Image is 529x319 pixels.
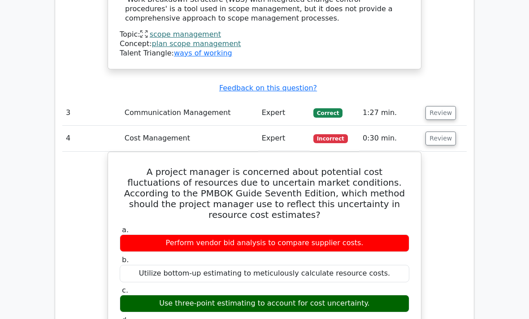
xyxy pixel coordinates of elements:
[174,49,232,58] a: ways of working
[313,109,343,118] span: Correct
[122,226,129,234] span: a.
[425,106,456,120] button: Review
[62,126,121,152] td: 4
[425,132,456,146] button: Review
[258,101,310,126] td: Expert
[122,256,129,264] span: b.
[150,30,221,39] a: scope management
[121,126,258,152] td: Cost Management
[120,30,409,58] div: Talent Triangle:
[121,101,258,126] td: Communication Management
[120,295,409,313] div: Use three-point estimating to account for cost uncertainty.
[62,101,121,126] td: 3
[120,30,409,40] div: Topic:
[152,40,241,48] a: plan scope management
[120,265,409,283] div: Utilize bottom-up estimating to meticulously calculate resource costs.
[219,84,317,93] a: Feedback on this question?
[313,135,348,144] span: Incorrect
[119,167,410,221] h5: A project manager is concerned about potential cost fluctuations of resources due to uncertain ma...
[122,286,128,295] span: c.
[359,101,422,126] td: 1:27 min.
[120,40,409,49] div: Concept:
[120,235,409,252] div: Perform vendor bid analysis to compare supplier costs.
[359,126,422,152] td: 0:30 min.
[258,126,310,152] td: Expert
